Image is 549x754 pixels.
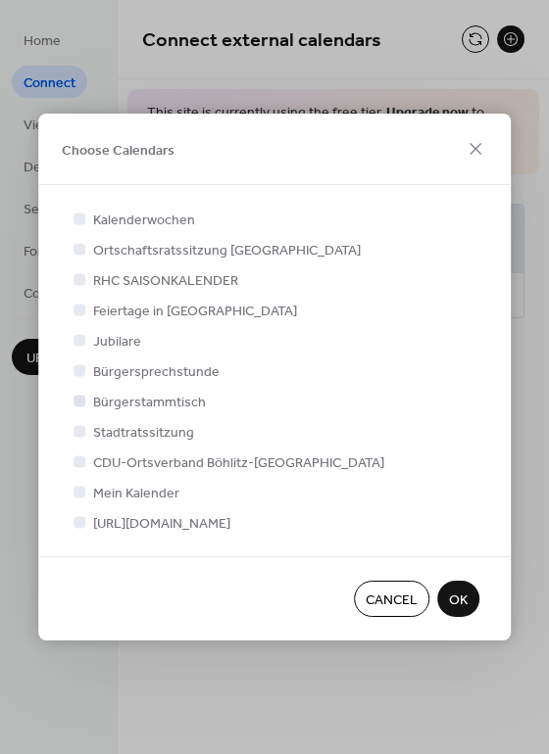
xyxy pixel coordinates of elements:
span: Bürgerstammtisch [93,393,206,413]
span: Bürgersprechstunde [93,362,220,383]
button: Cancel [354,581,429,617]
span: [URL][DOMAIN_NAME] [93,514,230,535]
span: Ortschaftsratssitzung [GEOGRAPHIC_DATA] [93,241,361,261]
span: OK [449,590,468,611]
span: Jubilare [93,332,141,353]
span: Stadtratssitzung [93,423,194,444]
span: Cancel [366,590,418,611]
button: OK [437,581,479,617]
span: CDU-Ortsverband Böhlitz-[GEOGRAPHIC_DATA] [93,453,384,474]
span: RHC SAISONKALENDER [93,271,238,292]
span: Mein Kalender [93,484,179,504]
span: Choose Calendars [62,140,175,161]
span: Feiertage in [GEOGRAPHIC_DATA] [93,302,297,322]
span: Kalenderwochen [93,211,195,231]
